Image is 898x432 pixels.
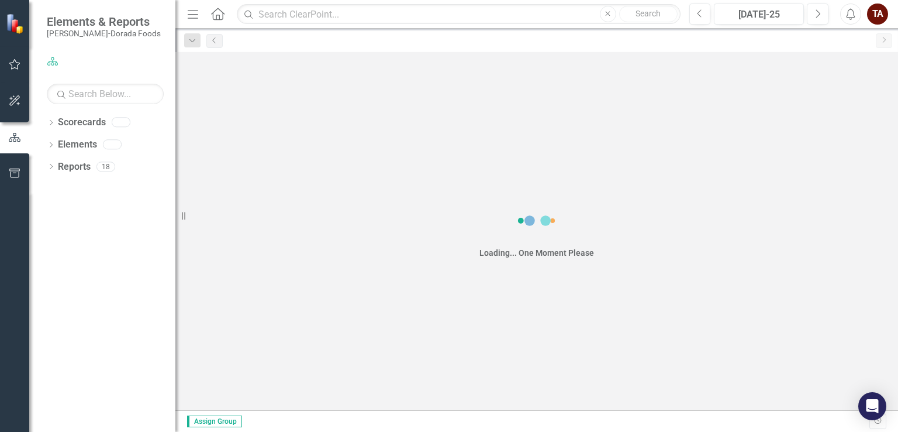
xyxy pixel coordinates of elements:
[718,8,800,22] div: [DATE]-25
[58,116,106,129] a: Scorecards
[858,392,886,420] div: Open Intercom Messenger
[237,4,680,25] input: Search ClearPoint...
[635,9,661,18] span: Search
[47,84,164,104] input: Search Below...
[479,247,594,259] div: Loading... One Moment Please
[187,416,242,427] span: Assign Group
[58,160,91,174] a: Reports
[47,15,161,29] span: Elements & Reports
[867,4,888,25] button: TA
[6,13,26,33] img: ClearPoint Strategy
[58,138,97,152] a: Elements
[96,162,115,172] div: 18
[714,4,804,25] button: [DATE]-25
[47,29,161,38] small: [PERSON_NAME]-Dorada Foods
[619,6,678,22] button: Search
